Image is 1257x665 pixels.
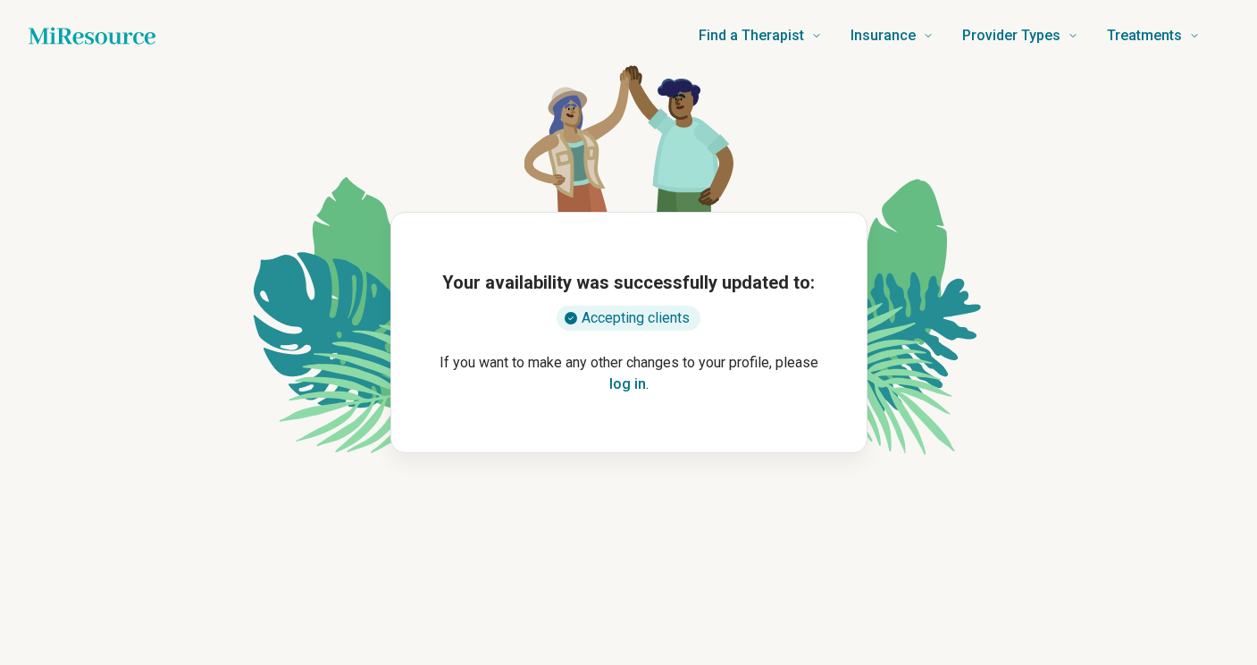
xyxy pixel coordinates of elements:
[29,18,155,54] a: Home page
[851,23,916,48] span: Insurance
[1107,23,1182,48] span: Treatments
[420,352,838,395] p: If you want to make any other changes to your profile, please .
[962,23,1060,48] span: Provider Types
[609,374,646,395] button: log in
[442,270,815,295] h1: Your availability was successfully updated to:
[557,306,700,331] div: Accepting clients
[699,23,804,48] span: Find a Therapist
